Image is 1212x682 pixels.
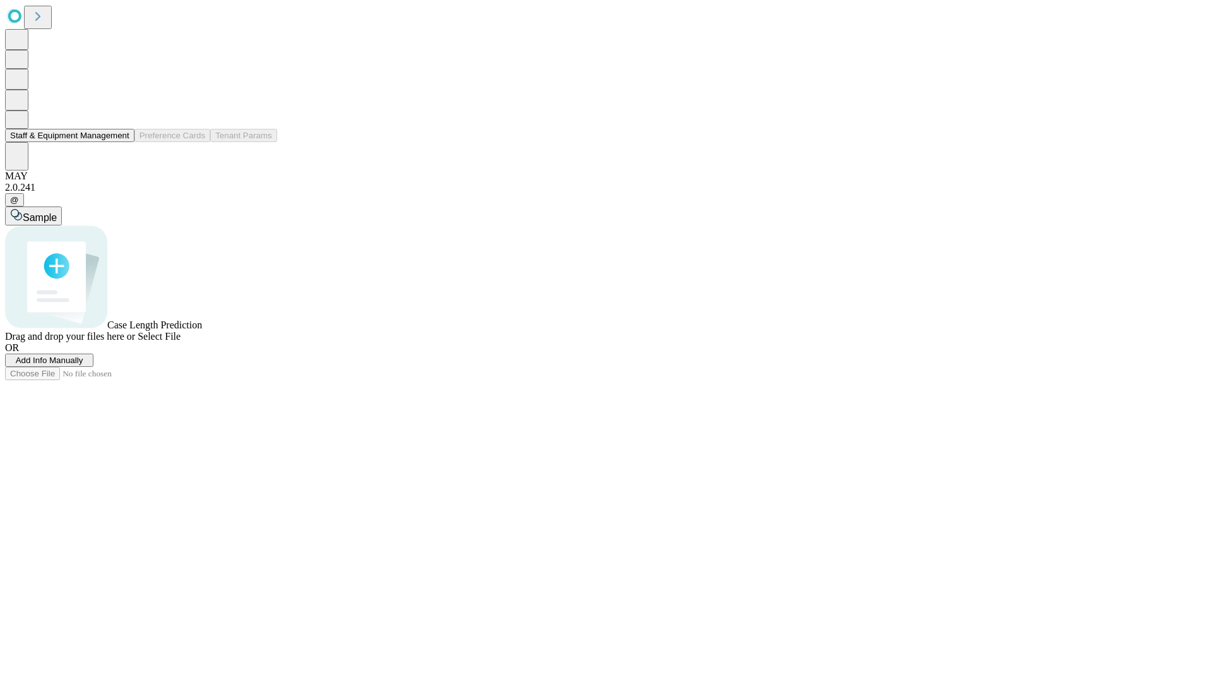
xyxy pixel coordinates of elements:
span: OR [5,342,19,353]
span: Select File [138,331,181,342]
span: Case Length Prediction [107,320,202,330]
div: 2.0.241 [5,182,1207,193]
button: @ [5,193,24,206]
button: Staff & Equipment Management [5,129,134,142]
div: MAY [5,170,1207,182]
button: Sample [5,206,62,225]
span: Sample [23,212,57,223]
button: Add Info Manually [5,354,93,367]
span: @ [10,195,19,205]
span: Add Info Manually [16,356,83,365]
button: Tenant Params [210,129,277,142]
button: Preference Cards [134,129,210,142]
span: Drag and drop your files here or [5,331,135,342]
